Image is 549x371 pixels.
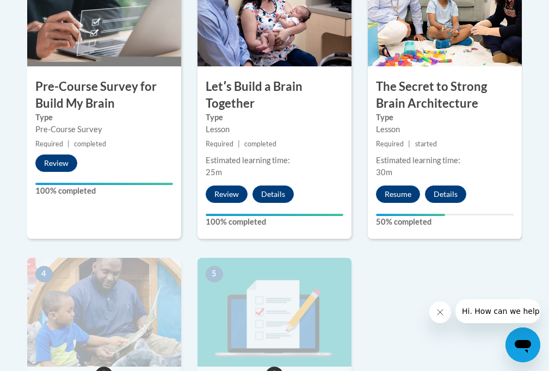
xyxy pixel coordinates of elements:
[206,185,248,203] button: Review
[27,78,181,112] h3: Pre-Course Survey for Build My Brain
[206,168,222,177] span: 25m
[376,168,392,177] span: 30m
[376,123,514,135] div: Lesson
[67,140,70,148] span: |
[198,258,351,367] img: Course Image
[74,140,106,148] span: completed
[7,8,88,16] span: Hi. How can we help?
[35,266,53,282] span: 4
[206,214,343,216] div: Your progress
[35,183,173,185] div: Your progress
[35,112,173,123] label: Type
[429,301,451,323] iframe: Close message
[252,185,294,203] button: Details
[35,185,173,197] label: 100% completed
[206,216,343,228] label: 100% completed
[198,78,351,112] h3: Letʹs Build a Brain Together
[368,78,522,112] h3: The Secret to Strong Brain Architecture
[244,140,276,148] span: completed
[415,140,437,148] span: started
[35,154,77,172] button: Review
[35,140,63,148] span: Required
[27,258,181,367] img: Course Image
[376,216,514,228] label: 50% completed
[376,185,420,203] button: Resume
[376,112,514,123] label: Type
[505,327,540,362] iframe: Button to launch messaging window
[206,140,233,148] span: Required
[206,112,343,123] label: Type
[376,140,404,148] span: Required
[376,214,445,216] div: Your progress
[376,154,514,166] div: Estimated learning time:
[206,123,343,135] div: Lesson
[238,140,240,148] span: |
[455,299,540,323] iframe: Message from company
[408,140,410,148] span: |
[206,154,343,166] div: Estimated learning time:
[35,123,173,135] div: Pre-Course Survey
[206,266,223,282] span: 5
[425,185,466,203] button: Details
